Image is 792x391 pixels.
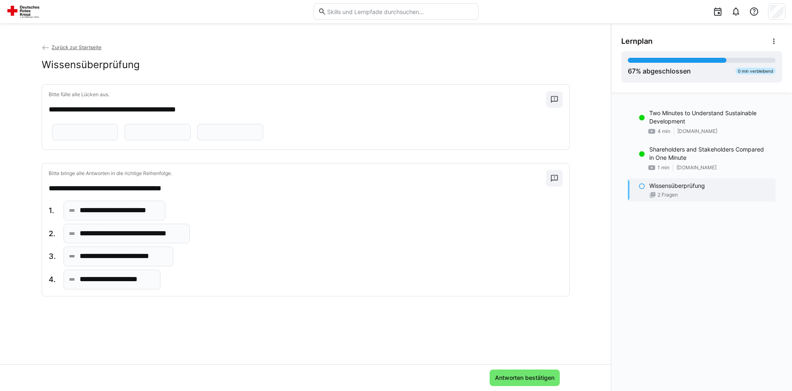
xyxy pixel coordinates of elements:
p: Bitte fülle alle Lücken aus. [49,91,546,98]
span: 2. [49,228,57,239]
span: 1 min [658,164,669,171]
p: Wissensüberprüfung [649,182,705,190]
p: Bitte bringe alle Antworten in die richtige Reihenfolge. [49,170,546,177]
a: Zurück zur Startseite [42,44,102,50]
span: Lernplan [621,37,653,46]
input: Skills und Lernpfade durchsuchen… [326,8,474,15]
span: 4. [49,274,57,285]
span: [DOMAIN_NAME] [676,164,717,171]
span: 4 min [658,128,670,135]
span: Zurück zur Startseite [52,44,101,50]
span: 1. [49,205,57,216]
span: 3. [49,251,57,262]
button: Antworten bestätigen [490,370,560,386]
span: 67 [628,67,636,75]
p: Shareholders and Stakeholders Compared in One Minute [649,145,769,162]
span: [DOMAIN_NAME] [677,128,717,135]
span: Antworten bestätigen [494,374,556,382]
div: 0 min verbleibend [735,68,775,74]
h2: Wissensüberprüfung [42,59,140,71]
span: 2 Fragen [658,192,678,198]
div: % abgeschlossen [628,66,691,76]
p: Two Minutes to Understand Sustainable Development [649,109,769,126]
